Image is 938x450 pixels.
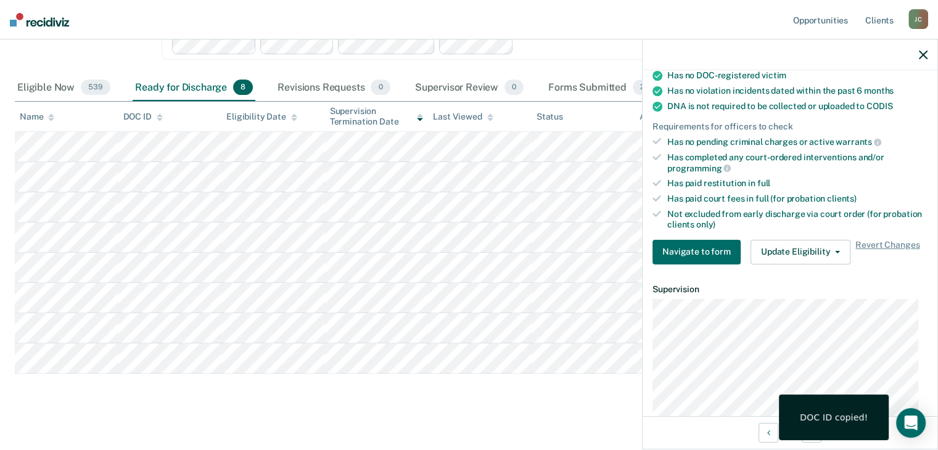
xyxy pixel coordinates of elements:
div: Eligible Now [15,75,113,102]
div: Supervisor Review [413,75,527,102]
button: Previous Opportunity [759,423,778,443]
span: warrants [836,137,881,147]
dt: Supervision [652,284,928,295]
div: Has no DOC-registered [667,70,928,81]
span: 8 [233,80,253,96]
span: 0 [371,80,390,96]
span: CODIS [866,101,892,111]
span: 0 [504,80,524,96]
div: Name [20,112,54,122]
div: Open Intercom Messenger [896,408,926,438]
div: Has paid restitution in [667,178,928,189]
div: Requirements for officers to check [652,121,928,132]
div: Assigned to [640,112,697,122]
span: full [757,178,770,188]
div: 5 / 8 [643,416,937,449]
span: 20 [633,80,656,96]
span: months [864,86,894,96]
div: Has no pending criminal charges or active [667,136,928,147]
div: J C [908,9,928,29]
div: Status [537,112,563,122]
div: Supervision Termination Date [330,106,424,127]
div: Not excluded from early discharge via court order (for probation clients [667,209,928,230]
div: Ready for Discharge [133,75,255,102]
span: programming [667,163,731,173]
div: DNA is not required to be collected or uploaded to [667,101,928,112]
span: 539 [81,80,110,96]
span: Revert Changes [855,240,919,264]
div: Revisions Requests [275,75,392,102]
a: Navigate to form link [652,240,746,264]
div: Has completed any court-ordered interventions and/or [667,152,928,173]
div: Forms Submitted [546,75,659,102]
div: Has no violation incidents dated within the past 6 [667,86,928,96]
button: Navigate to form [652,240,741,264]
span: only) [696,219,715,229]
img: Recidiviz [10,13,69,27]
span: clients) [827,194,857,203]
button: Update Eligibility [751,240,850,264]
div: Eligibility Date [226,112,297,122]
span: victim [762,70,786,80]
div: Has paid court fees in full (for probation [667,194,928,204]
div: DOC ID [123,112,163,122]
div: DOC ID copied! [800,412,868,423]
div: Last Viewed [433,112,493,122]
